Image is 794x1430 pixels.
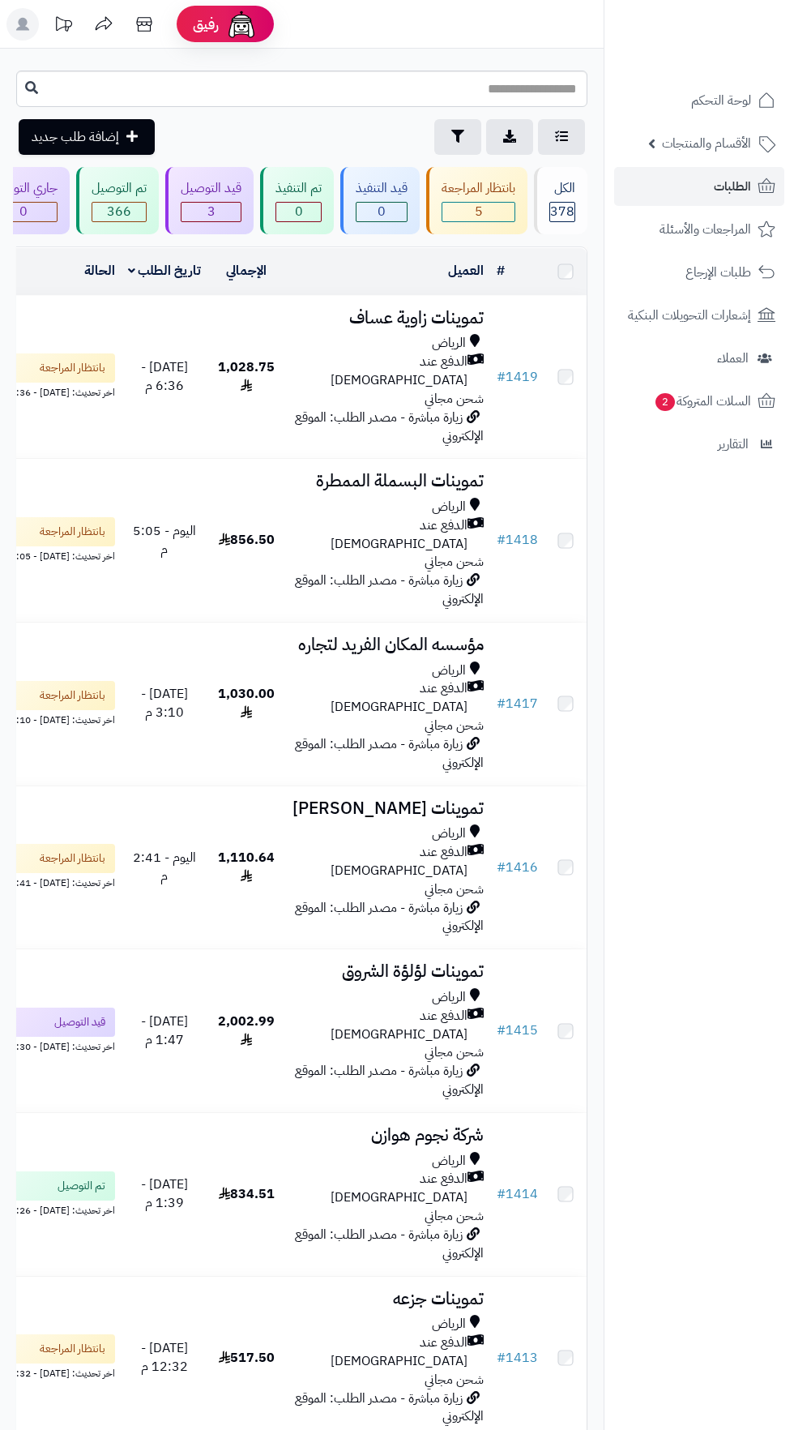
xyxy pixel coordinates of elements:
span: الرياض [432,824,466,843]
span: الرياض [432,661,466,680]
span: الدفع عند [DEMOGRAPHIC_DATA] [292,1334,467,1371]
h3: تموينات البسملة الممطرة [292,472,484,490]
span: # [497,367,506,387]
span: التقارير [718,433,749,456]
a: #1417 [497,694,538,713]
span: الأقسام والمنتجات [662,132,751,155]
h3: تموينات لؤلؤة الشروق [292,962,484,981]
a: قيد التوصيل 3 [162,167,257,234]
span: # [497,1348,506,1368]
a: تحديثات المنصة [43,8,83,45]
a: #1418 [497,530,538,550]
span: شحن مجاني [425,1370,484,1389]
span: شحن مجاني [425,716,484,735]
span: الرياض [432,1315,466,1334]
h3: شركة نجوم هوازن [292,1126,484,1145]
a: #1414 [497,1184,538,1204]
span: زيارة مباشرة - مصدر الطلب: الموقع الإلكتروني [295,1389,484,1427]
span: زيارة مباشرة - مصدر الطلب: الموقع الإلكتروني [295,898,484,936]
span: 834.51 [219,1184,275,1204]
span: 378 [550,203,574,221]
span: 856.50 [219,530,275,550]
span: طلبات الإرجاع [685,261,751,284]
a: العميل [448,261,484,280]
a: الكل378 [531,167,591,234]
div: بانتظار المراجعة [442,179,515,198]
a: بانتظار المراجعة 5 [423,167,531,234]
span: السلات المتروكة [654,390,751,413]
span: المراجعات والأسئلة [660,218,751,241]
span: بانتظار المراجعة [40,850,105,867]
span: تم التوصيل [58,1178,105,1194]
span: # [497,1184,506,1204]
span: زيارة مباشرة - مصدر الطلب: الموقع الإلكتروني [295,571,484,609]
span: الرياض [432,334,466,353]
span: اليوم - 5:05 م [133,521,196,559]
span: [DATE] - 3:10 م [141,684,188,722]
a: التقارير [614,425,784,464]
img: ai-face.png [225,8,258,41]
span: العملاء [717,347,749,370]
span: [DATE] - 1:47 م [141,1012,188,1050]
a: الحالة [84,261,115,280]
span: 0 [356,203,407,221]
span: بانتظار المراجعة [40,524,105,540]
h3: مؤسسه المكان الفريد لتجاره [292,636,484,654]
a: طلبات الإرجاع [614,253,784,292]
span: زيارة مباشرة - مصدر الطلب: الموقع الإلكتروني [295,1225,484,1263]
a: تم التنفيذ 0 [257,167,337,234]
a: تم التوصيل 366 [73,167,162,234]
a: #1413 [497,1348,538,1368]
a: العملاء [614,339,784,378]
span: الدفع عند [DEMOGRAPHIC_DATA] [292,1007,467,1044]
span: رفيق [193,15,219,34]
span: بانتظار المراجعة [40,1341,105,1357]
a: قيد التنفيذ 0 [337,167,423,234]
div: قيد التنفيذ [356,179,408,198]
div: تم التنفيذ [275,179,322,198]
span: 3 [181,203,241,221]
span: بانتظار المراجعة [40,687,105,704]
span: شحن مجاني [425,552,484,572]
div: تم التوصيل [92,179,147,198]
h3: تموينات زاوية عساف [292,309,484,328]
span: زيارة مباشرة - مصدر الطلب: الموقع الإلكتروني [295,734,484,773]
span: # [497,694,506,713]
span: لوحة التحكم [691,89,751,112]
a: تاريخ الطلب [128,261,202,280]
a: الطلبات [614,167,784,206]
div: قيد التوصيل [181,179,241,198]
span: الدفع عند [DEMOGRAPHIC_DATA] [292,516,467,554]
a: المراجعات والأسئلة [614,210,784,249]
span: الرياض [432,498,466,516]
span: 5 [442,203,514,221]
span: إضافة طلب جديد [32,127,119,147]
span: الدفع عند [DEMOGRAPHIC_DATA] [292,353,467,390]
a: لوحة التحكم [614,81,784,120]
span: 1,110.64 [218,848,275,886]
span: الرياض [432,988,466,1007]
span: 2 [655,393,675,411]
a: إشعارات التحويلات البنكية [614,296,784,335]
span: الطلبات [714,175,751,198]
a: الإجمالي [226,261,267,280]
h3: تموينات جزعه [292,1290,484,1308]
div: الكل [549,179,575,198]
span: بانتظار المراجعة [40,360,105,376]
span: 366 [92,203,146,221]
span: 0 [276,203,321,221]
span: زيارة مباشرة - مصدر الطلب: الموقع الإلكتروني [295,408,484,446]
a: #1419 [497,367,538,387]
span: [DATE] - 6:36 م [141,357,188,396]
span: 2,002.99 [218,1012,275,1050]
span: 1,030.00 [218,684,275,722]
span: الدفع عند [DEMOGRAPHIC_DATA] [292,679,467,717]
span: شحن مجاني [425,389,484,409]
span: 517.50 [219,1348,275,1368]
a: السلات المتروكة2 [614,382,784,421]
